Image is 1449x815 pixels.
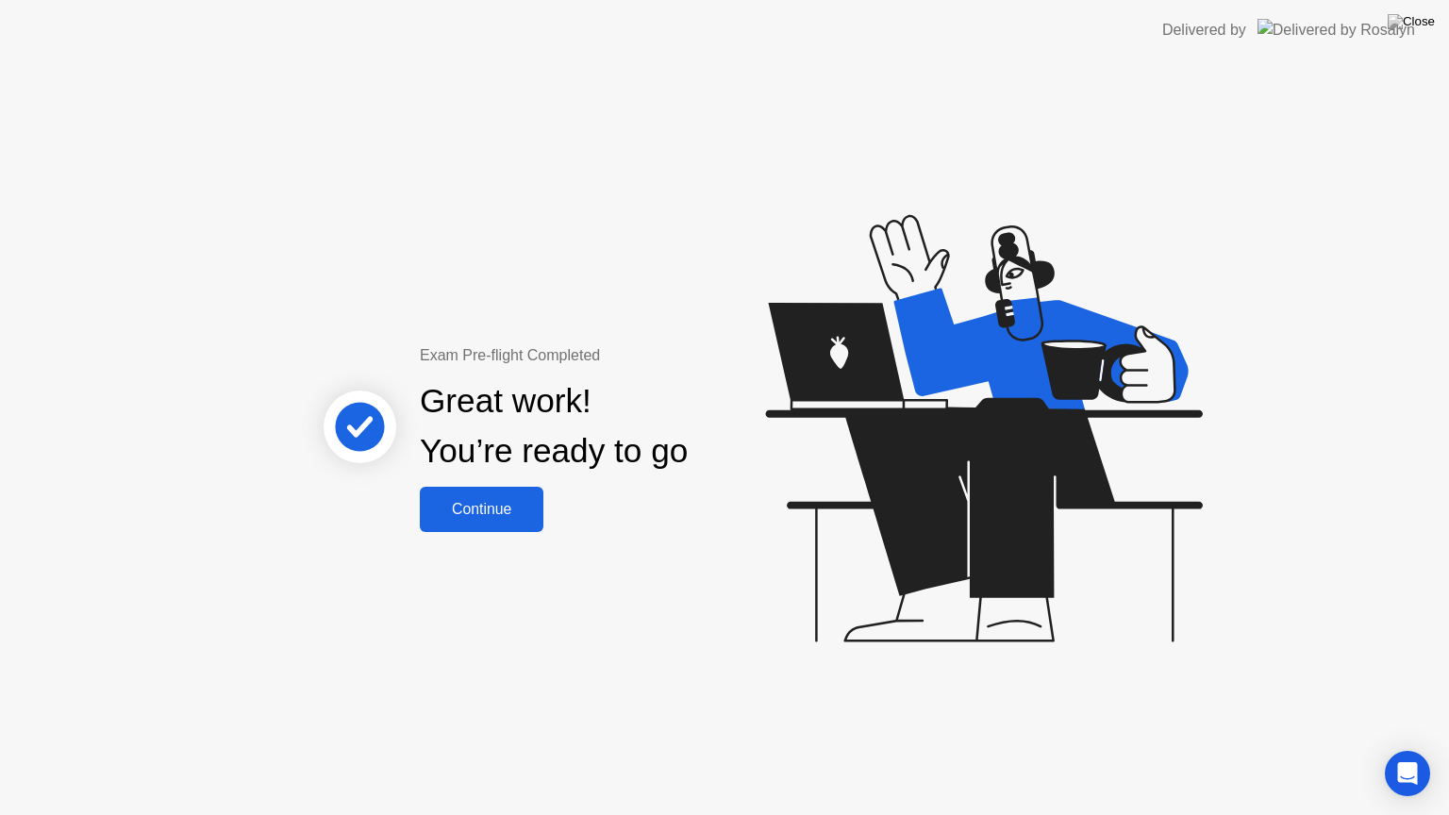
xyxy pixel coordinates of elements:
[420,344,809,367] div: Exam Pre-flight Completed
[420,487,543,532] button: Continue
[420,376,688,476] div: Great work! You’re ready to go
[1257,19,1415,41] img: Delivered by Rosalyn
[1388,14,1435,29] img: Close
[1162,19,1246,42] div: Delivered by
[425,501,538,518] div: Continue
[1385,751,1430,796] div: Open Intercom Messenger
